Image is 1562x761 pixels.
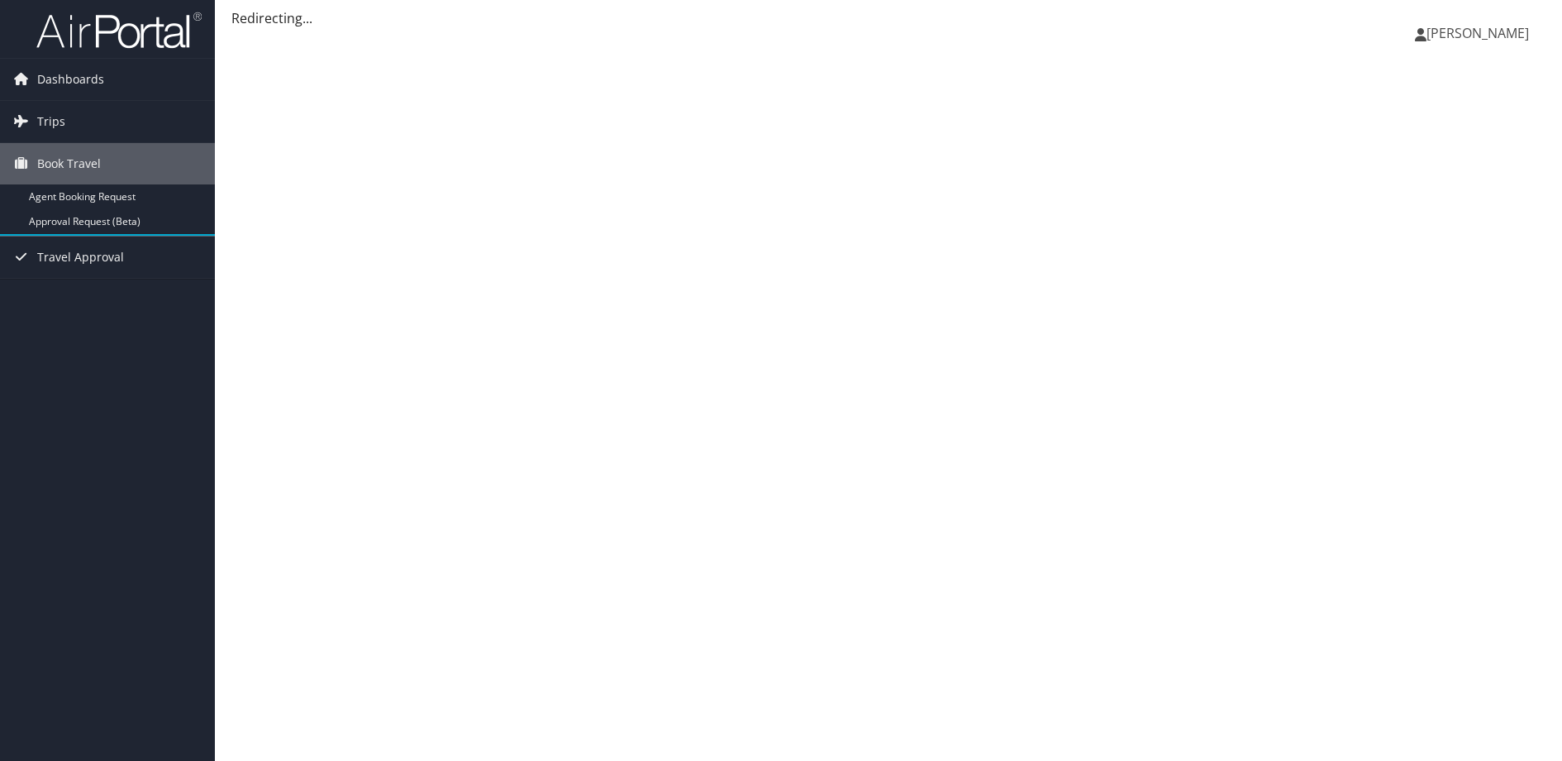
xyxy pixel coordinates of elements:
span: Dashboards [37,59,104,100]
span: Trips [37,101,65,142]
a: [PERSON_NAME] [1415,8,1545,58]
span: Travel Approval [37,237,124,278]
span: [PERSON_NAME] [1426,24,1529,42]
img: airportal-logo.png [36,11,202,50]
span: Book Travel [37,143,101,184]
div: Redirecting... [231,8,1545,28]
